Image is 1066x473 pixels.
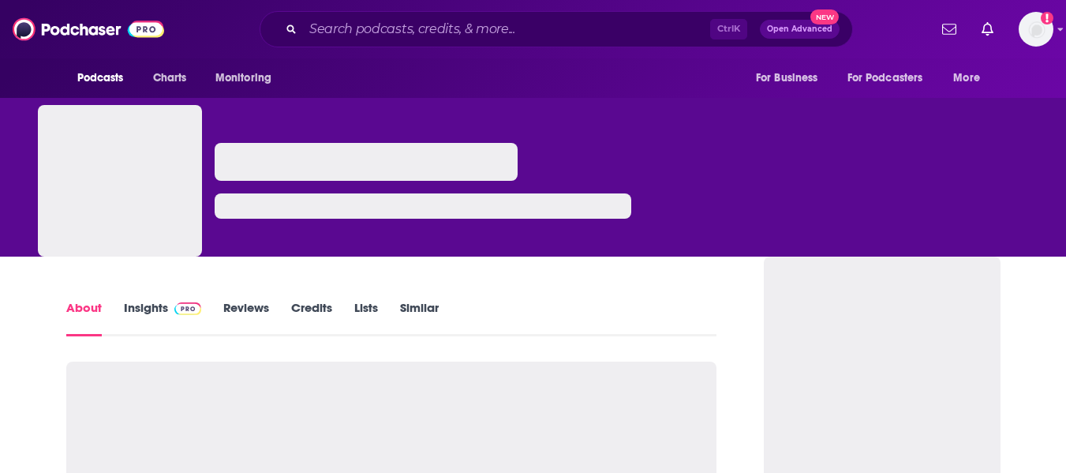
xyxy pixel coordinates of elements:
span: Ctrl K [710,19,747,39]
button: open menu [745,63,838,93]
a: Credits [291,300,332,336]
span: Podcasts [77,67,124,89]
a: Reviews [223,300,269,336]
button: Open AdvancedNew [760,20,840,39]
a: Show notifications dropdown [936,16,963,43]
span: New [810,9,839,24]
a: Lists [354,300,378,336]
input: Search podcasts, credits, & more... [303,17,710,42]
div: Search podcasts, credits, & more... [260,11,853,47]
span: For Business [756,67,818,89]
a: About [66,300,102,336]
span: More [953,67,980,89]
span: For Podcasters [847,67,923,89]
span: Charts [153,67,187,89]
img: Podchaser Pro [174,302,202,315]
a: Show notifications dropdown [975,16,1000,43]
span: Logged in as angelabellBL2024 [1019,12,1053,47]
img: Podchaser - Follow, Share and Rate Podcasts [13,14,164,44]
span: Monitoring [215,67,271,89]
span: Open Advanced [767,25,832,33]
a: InsightsPodchaser Pro [124,300,202,336]
button: Show profile menu [1019,12,1053,47]
a: Charts [143,63,196,93]
a: Similar [400,300,439,336]
svg: Add a profile image [1041,12,1053,24]
button: open menu [837,63,946,93]
button: open menu [66,63,144,93]
img: User Profile [1019,12,1053,47]
button: open menu [204,63,292,93]
button: open menu [942,63,1000,93]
